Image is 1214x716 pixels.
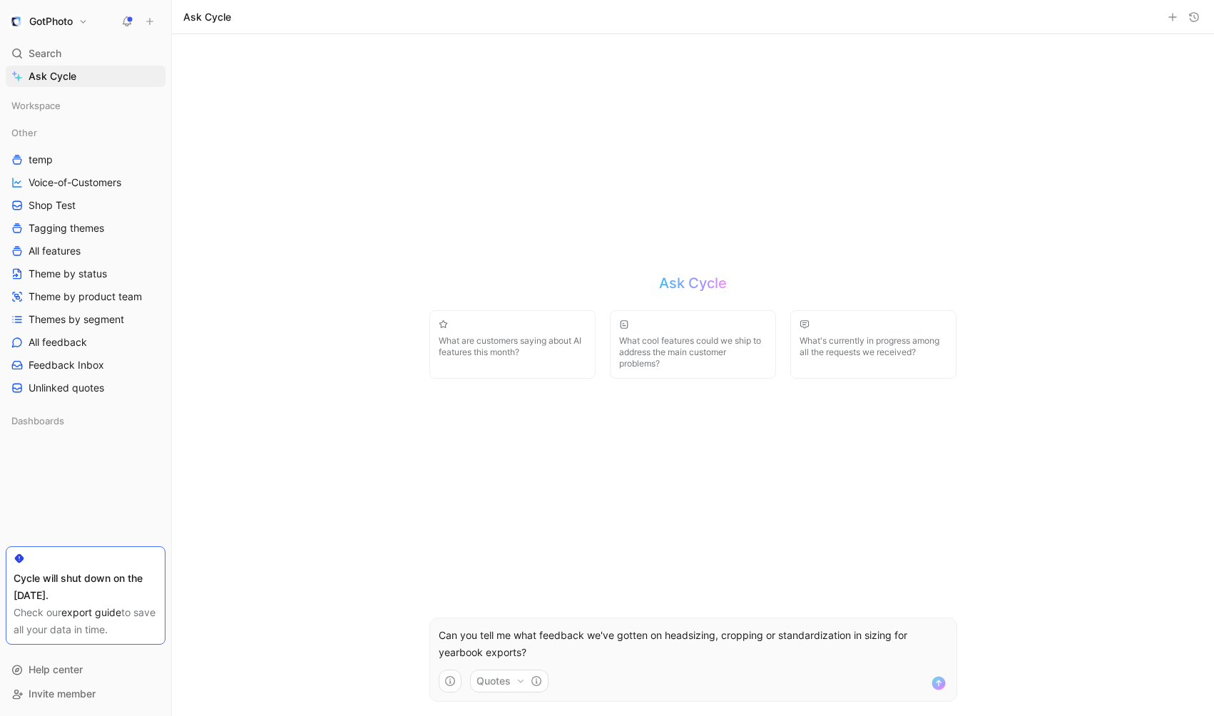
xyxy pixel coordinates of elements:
[470,670,549,692] button: Quotes
[11,98,61,113] span: Workspace
[11,126,37,140] span: Other
[29,175,121,190] span: Voice-of-Customers
[29,335,87,349] span: All feedback
[6,11,91,31] button: GotPhotoGotPhoto
[29,45,61,62] span: Search
[183,10,231,24] h1: Ask Cycle
[29,381,104,395] span: Unlinked quotes
[6,332,165,353] a: All feedback
[29,358,104,372] span: Feedback Inbox
[29,68,76,85] span: Ask Cycle
[29,15,73,28] h1: GotPhoto
[6,95,165,116] div: Workspace
[29,267,107,281] span: Theme by status
[659,273,727,293] h2: Ask Cycle
[6,195,165,216] a: Shop Test
[29,312,124,327] span: Themes by segment
[6,263,165,285] a: Theme by status
[6,122,165,143] div: Other
[439,335,586,358] span: What are customers saying about AI features this month?
[6,410,165,431] div: Dashboards
[6,309,165,330] a: Themes by segment
[6,66,165,87] a: Ask Cycle
[6,377,165,399] a: Unlinked quotes
[6,410,165,436] div: Dashboards
[610,310,776,379] button: What cool features could we ship to address the main customer problems?
[29,290,142,304] span: Theme by product team
[29,663,83,675] span: Help center
[439,627,948,661] p: Can you tell me what feedback we've gotten on headsizing, cropping or standardization in sizing f...
[6,218,165,239] a: Tagging themes
[14,604,158,638] div: Check our to save all your data in time.
[800,335,947,358] span: What's currently in progress among all the requests we received?
[29,153,53,167] span: temp
[6,354,165,376] a: Feedback Inbox
[6,683,165,705] div: Invite member
[6,240,165,262] a: All features
[9,14,24,29] img: GotPhoto
[29,198,76,213] span: Shop Test
[11,414,64,428] span: Dashboards
[29,221,104,235] span: Tagging themes
[429,310,596,379] button: What are customers saying about AI features this month?
[6,43,165,64] div: Search
[6,286,165,307] a: Theme by product team
[29,687,96,700] span: Invite member
[61,606,121,618] a: export guide
[6,172,165,193] a: Voice-of-Customers
[6,122,165,399] div: OthertempVoice-of-CustomersShop TestTagging themesAll featuresTheme by statusTheme by product tea...
[14,570,158,604] div: Cycle will shut down on the [DATE].
[790,310,957,379] button: What's currently in progress among all the requests we received?
[6,149,165,170] a: temp
[29,244,81,258] span: All features
[6,659,165,680] div: Help center
[619,335,767,369] span: What cool features could we ship to address the main customer problems?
